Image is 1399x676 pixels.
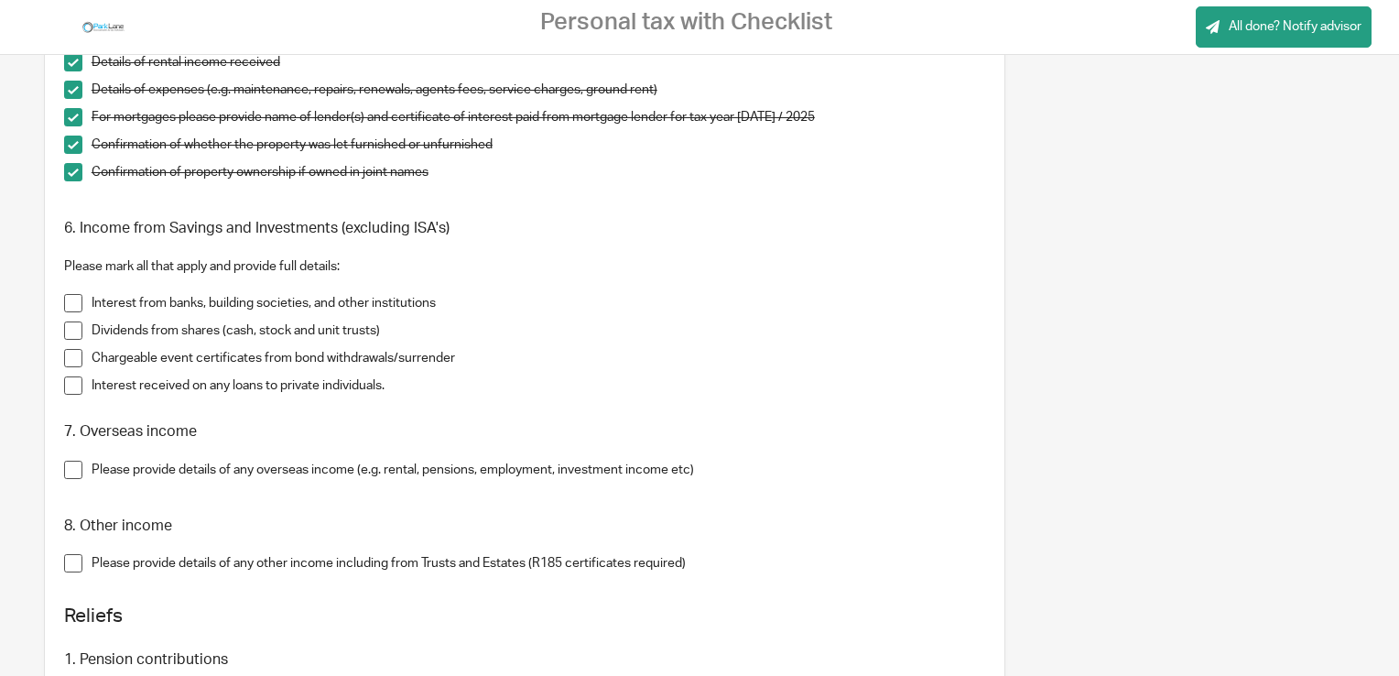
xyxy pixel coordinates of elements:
[92,81,986,99] p: Details of expenses (e.g. maintenance, repairs, renewals, agents fees, service charges, ground rent)
[92,53,986,71] p: Details of rental income received
[1196,6,1372,48] a: All done? Notify advisor
[64,650,986,670] h3: 1. Pension contributions
[92,461,986,479] p: Please provide details of any overseas income (e.g. rental, pensions, employment, investment inco...
[540,8,832,37] h2: Personal tax with Checklist
[92,136,986,154] p: Confirmation of whether the property was let furnished or unfurnished
[92,322,986,340] p: Dividends from shares (cash, stock and unit trusts)
[92,349,986,367] p: Chargeable event certificates from bond withdrawals/surrender
[92,294,986,312] p: Interest from banks, building societies, and other institutions
[64,601,986,632] h2: Reliefs
[92,376,986,395] p: Interest received on any loans to private individuals.
[1229,17,1361,36] span: All done? Notify advisor
[64,257,986,276] p: Please mark all that apply and provide full details:
[64,219,986,238] h3: 6. Income from Savings and Investments (excluding ISA's)
[92,163,986,181] p: Confirmation of property ownership if owned in joint names
[64,422,986,442] h3: 7. Overseas income
[64,517,986,536] h3: 8. Other income
[92,554,986,572] p: Please provide details of any other income including from Trusts and Estates (R185 certificates r...
[81,14,126,41] img: Park-Lane_9(72).jpg
[92,108,986,126] p: For mortgages please provide name of lender(s) and certificate of interest paid from mortgage len...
